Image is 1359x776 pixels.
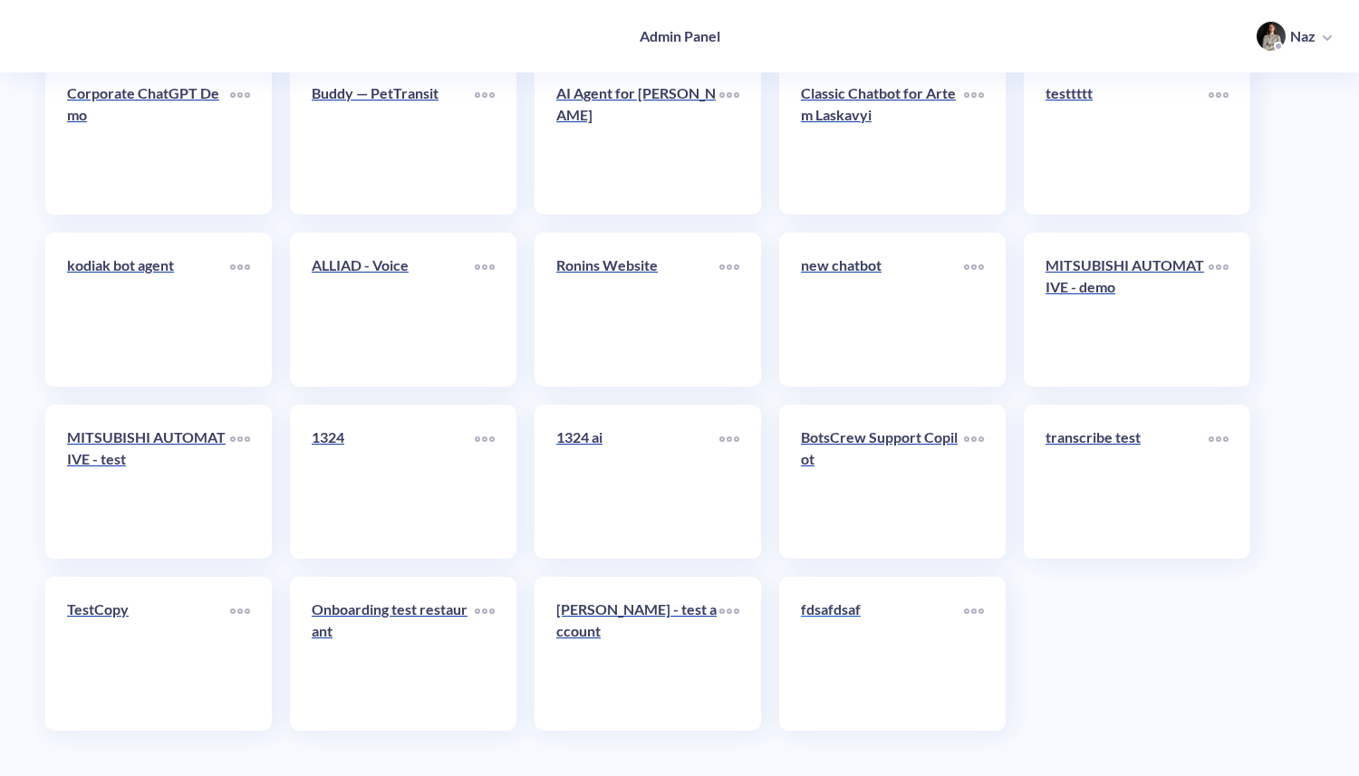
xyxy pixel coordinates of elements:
[801,426,964,537] a: BotsCrew Support Copilot
[312,254,475,276] p: ALLIAD - Voice
[67,82,230,126] p: Corporate ChatGPT Demo
[556,82,719,193] a: AI Agent for [PERSON_NAME]
[67,254,230,365] a: kodiak bot agent
[312,599,475,709] a: Onboarding test restaurant
[556,426,719,448] p: 1324 ai
[1046,82,1209,104] p: testtttt
[1046,426,1209,537] a: transcribe test
[67,599,230,620] p: TestCopy
[556,599,719,709] a: [PERSON_NAME] - test account
[312,426,475,537] a: 1324
[312,82,475,104] p: Buddy — PetTransit
[1046,254,1209,298] p: MITSUBISHI AUTOMATIVE - demo
[801,599,964,709] a: fdsafdsaf
[801,254,964,276] p: new chatbot
[556,599,719,642] p: [PERSON_NAME] - test account
[67,254,230,276] p: kodiak bot agent
[640,27,720,44] h4: Admin Panel
[556,254,719,276] p: Ronins Website
[1046,254,1209,365] a: MITSUBISHI AUTOMATIVE - demo
[67,599,230,709] a: TestCopy
[67,426,230,470] p: MITSUBISHI AUTOMATIVE - test
[556,82,719,126] p: AI Agent for [PERSON_NAME]
[801,254,964,365] a: new chatbot
[1257,22,1286,51] img: user photo
[1046,426,1209,448] p: transcribe test
[801,426,964,470] p: BotsCrew Support Copilot
[801,82,964,126] p: Classic Chatbot for Artem Laskavyi
[312,82,475,193] a: Buddy — PetTransit
[556,254,719,365] a: Ronins Website
[1290,26,1316,46] p: Naz
[67,426,230,537] a: MITSUBISHI AUTOMATIVE - test
[312,599,475,642] p: Onboarding test restaurant
[312,426,475,448] p: 1324
[1046,82,1209,193] a: testtttt
[1248,20,1341,53] button: user photoNaz
[801,82,964,193] a: Classic Chatbot for Artem Laskavyi
[801,599,964,620] p: fdsafdsaf
[312,254,475,365] a: ALLIAD - Voice
[556,426,719,537] a: 1324 ai
[67,82,230,193] a: Corporate ChatGPT Demo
